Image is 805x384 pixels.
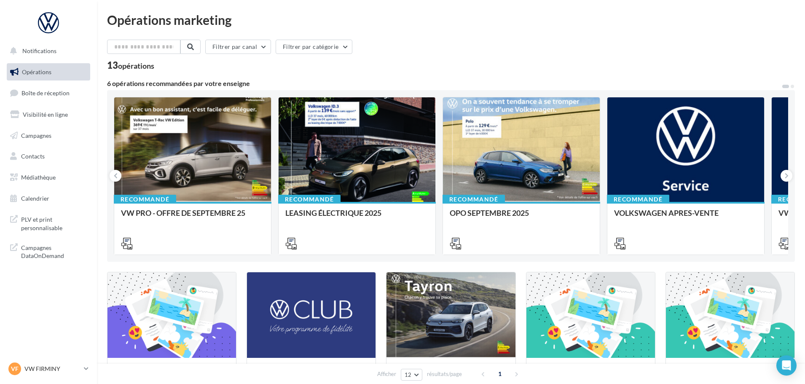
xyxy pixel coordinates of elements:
span: 12 [405,371,412,378]
div: Recommandé [607,195,669,204]
div: Recommandé [443,195,505,204]
a: Calendrier [5,190,92,207]
a: Visibilité en ligne [5,106,92,124]
button: Notifications [5,42,89,60]
a: Médiathèque [5,169,92,186]
div: VOLKSWAGEN APRES-VENTE [614,209,757,226]
span: VF [11,365,19,373]
a: Opérations [5,63,92,81]
div: 13 [107,61,154,70]
div: LEASING ÉLECTRIQUE 2025 [285,209,429,226]
span: 1 [493,367,507,381]
button: Filtrer par catégorie [276,40,352,54]
a: Boîte de réception [5,84,92,102]
span: Médiathèque [21,174,56,181]
div: Recommandé [278,195,341,204]
span: Visibilité en ligne [23,111,68,118]
span: Notifications [22,47,56,54]
div: Recommandé [114,195,176,204]
span: résultats/page [427,370,462,378]
span: Campagnes DataOnDemand [21,242,87,260]
span: Contacts [21,153,45,160]
a: PLV et print personnalisable [5,210,92,235]
span: Boîte de réception [21,89,70,97]
span: Opérations [22,68,51,75]
a: Campagnes [5,127,92,145]
div: Open Intercom Messenger [776,355,797,376]
span: PLV et print personnalisable [21,214,87,232]
div: OPO SEPTEMBRE 2025 [450,209,593,226]
div: VW PRO - OFFRE DE SEPTEMBRE 25 [121,209,264,226]
span: Calendrier [21,195,49,202]
span: Afficher [377,370,396,378]
a: VF VW FIRMINY [7,361,90,377]
span: Campagnes [21,132,51,139]
div: opérations [118,62,154,70]
p: VW FIRMINY [24,365,80,373]
div: Opérations marketing [107,13,795,26]
a: Contacts [5,148,92,165]
a: Campagnes DataOnDemand [5,239,92,263]
button: Filtrer par canal [205,40,271,54]
button: 12 [401,369,422,381]
div: 6 opérations recommandées par votre enseigne [107,80,781,87]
